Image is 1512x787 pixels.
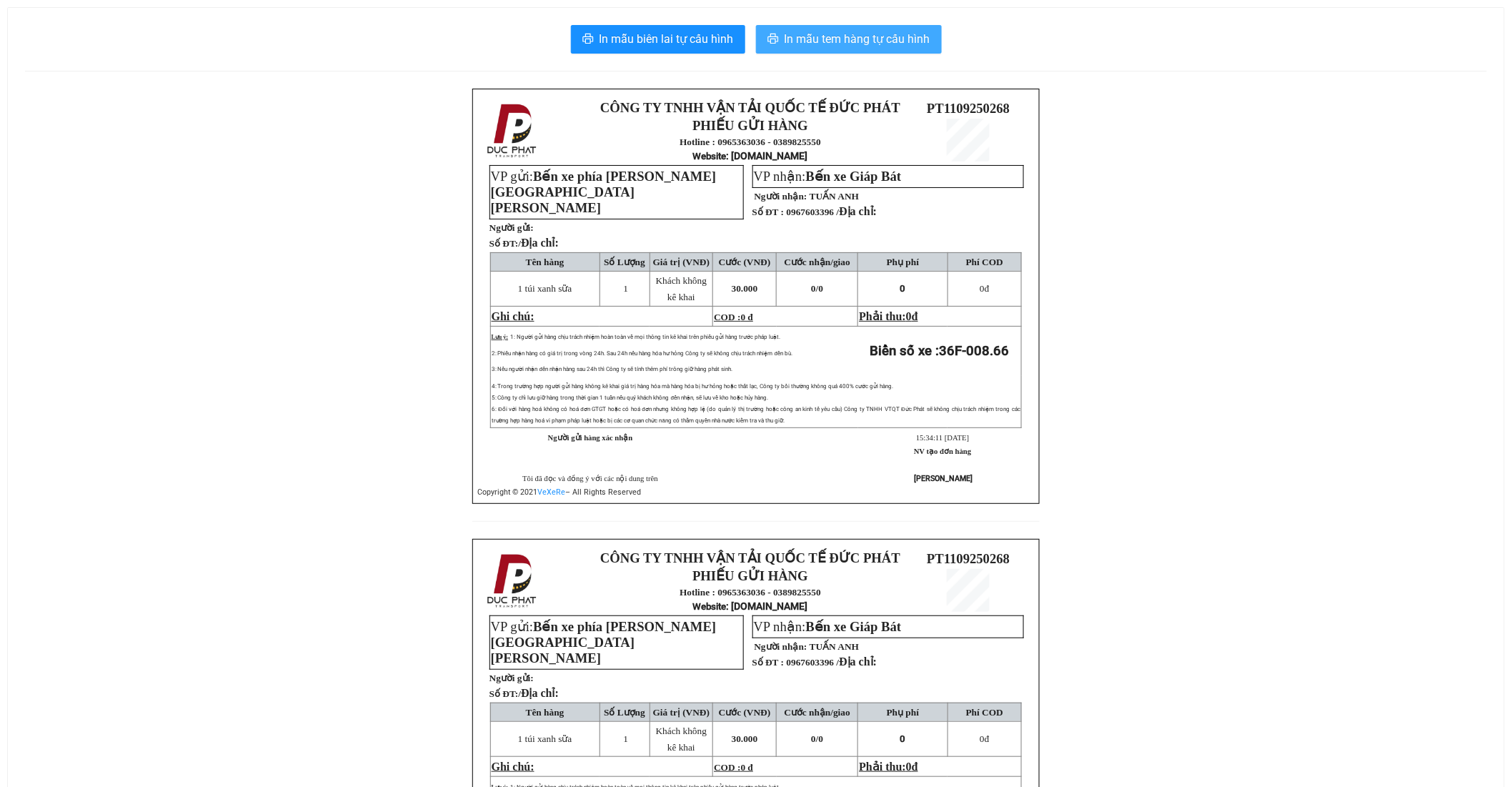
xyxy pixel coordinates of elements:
[680,137,821,147] strong: Hotline : 0965363036 - 0389825550
[571,25,745,54] button: printerIn mẫu biên lai tự cấu hình
[510,334,780,340] span: 1: Người gửi hàng chịu trách nhiệm hoàn toàn về mọi thông tin kê khai trên phiếu gửi hàng trước p...
[966,707,1003,718] span: Phí COD
[755,191,807,202] strong: Người nhận:
[680,587,821,598] strong: Hotline : 0965363036 - 0389825550
[522,475,658,482] span: Tôi đã đọc và đồng ý với các nội dung trên
[810,191,859,202] span: TUẤN ANH
[548,434,633,442] strong: Người gửi hàng xác nhận
[526,257,564,267] span: Tên hàng
[787,207,877,217] span: 0967603396 /
[600,100,900,115] strong: CÔNG TY TNHH VẬN TẢI QUỐC TẾ ĐỨC PHÁT
[887,257,919,267] span: Phụ phí
[767,33,779,46] span: printer
[887,707,919,718] span: Phụ phí
[900,283,906,294] span: 0
[787,657,877,668] span: 0967603396 /
[927,551,1010,566] span: PT1109250268
[656,275,707,302] span: Khách không kê khai
[752,207,785,217] strong: Số ĐT :
[966,257,1003,267] span: Phí COD
[819,283,824,294] span: 0
[492,334,508,340] span: Lưu ý:
[806,169,902,184] span: Bến xe Giáp Bát
[785,30,930,48] span: In mẫu tem hàng tự cấu hình
[806,619,902,634] span: Bến xe Giáp Bát
[492,383,894,390] span: 4: Trong trường hợp người gửi hàng không kê khai giá trị hàng hóa mà hàng hóa bị hư hỏng hoặc thấ...
[582,33,594,46] span: printer
[491,619,717,665] span: Bến xe phía [PERSON_NAME][GEOGRAPHIC_DATA][PERSON_NAME]
[604,707,645,718] span: Số Lượng
[784,257,850,267] span: Cước nhận/giao
[756,25,942,54] button: printerIn mẫu tem hàng tự cấu hình
[839,655,877,668] span: Địa chỉ:
[692,118,808,133] strong: PHIẾU GỬI HÀNG
[656,726,707,753] span: Khách không kê khai
[980,283,989,294] span: đ
[980,733,989,744] span: đ
[623,733,628,744] span: 1
[492,761,534,773] span: Ghi chú:
[693,601,727,612] span: Website
[489,673,534,683] strong: Người gửi:
[491,619,717,665] span: VP gửi:
[537,487,565,497] a: VeXeRe
[839,205,877,217] span: Địa chỉ:
[819,733,824,744] span: 0
[719,707,771,718] span: Cước (VNĐ)
[732,283,758,294] span: 30.000
[810,641,859,652] span: TUẤN ANH
[521,687,559,699] span: Địa chỉ:
[604,257,645,267] span: Số Lượng
[600,30,734,48] span: In mẫu biên lai tự cấu hình
[489,688,559,699] strong: Số ĐT:
[653,707,710,718] span: Giá trị (VNĐ)
[811,733,823,744] span: 0/
[784,707,850,718] span: Cước nhận/giao
[755,641,807,652] strong: Người nhận:
[526,707,564,718] span: Tên hàng
[518,238,559,249] span: /
[940,343,1010,359] span: 36F-008.66
[653,257,710,267] span: Giá trị (VNĐ)
[693,151,727,162] span: Website
[492,350,792,357] span: 2: Phiếu nhận hàng có giá trị trong vòng 24h. Sau 24h nếu hàng hóa hư hỏng Công ty sẽ không chịu ...
[483,101,543,161] img: logo
[754,619,902,634] span: VP nhận:
[752,657,785,668] strong: Số ĐT :
[600,550,900,565] strong: CÔNG TY TNHH VẬN TẢI QUỐC TẾ ĐỨC PHÁT
[489,222,534,233] strong: Người gửi:
[483,551,543,611] img: logo
[492,310,534,322] span: Ghi chú:
[870,343,1010,359] strong: Biển số xe :
[906,310,912,322] span: 0
[914,447,971,455] strong: NV tạo đơn hàng
[741,312,753,322] span: 0 đ
[693,600,808,612] strong: : [DOMAIN_NAME]
[492,406,1021,424] span: 6: Đối với hàng hoá không có hoá đơn GTGT hoặc có hoá đơn nhưng không hợp lệ (do quản lý thị trườ...
[492,366,732,372] span: 3: Nếu người nhận đến nhận hàng sau 24h thì Công ty sẽ tính thêm phí trông giữ hàng phát sinh.
[980,733,985,744] span: 0
[912,761,918,773] span: đ
[741,762,753,773] span: 0 đ
[491,169,717,215] span: Bến xe phía [PERSON_NAME][GEOGRAPHIC_DATA][PERSON_NAME]
[714,762,753,773] span: COD :
[980,283,985,294] span: 0
[623,283,628,294] span: 1
[477,487,641,497] span: Copyright © 2021 – All Rights Reserved
[927,101,1010,116] span: PT1109250268
[859,310,917,322] span: Phải thu:
[859,761,917,773] span: Phải thu:
[916,434,969,442] span: 15:34:11 [DATE]
[906,761,912,773] span: 0
[811,283,823,294] span: 0/
[732,733,758,744] span: 30.000
[692,568,808,583] strong: PHIẾU GỬI HÀNG
[491,169,717,215] span: VP gửi:
[900,733,906,744] span: 0
[915,474,973,483] strong: [PERSON_NAME]
[521,237,559,249] span: Địa chỉ:
[754,169,902,184] span: VP nhận:
[912,310,918,322] span: đ
[518,688,559,699] span: /
[489,238,559,249] strong: Số ĐT:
